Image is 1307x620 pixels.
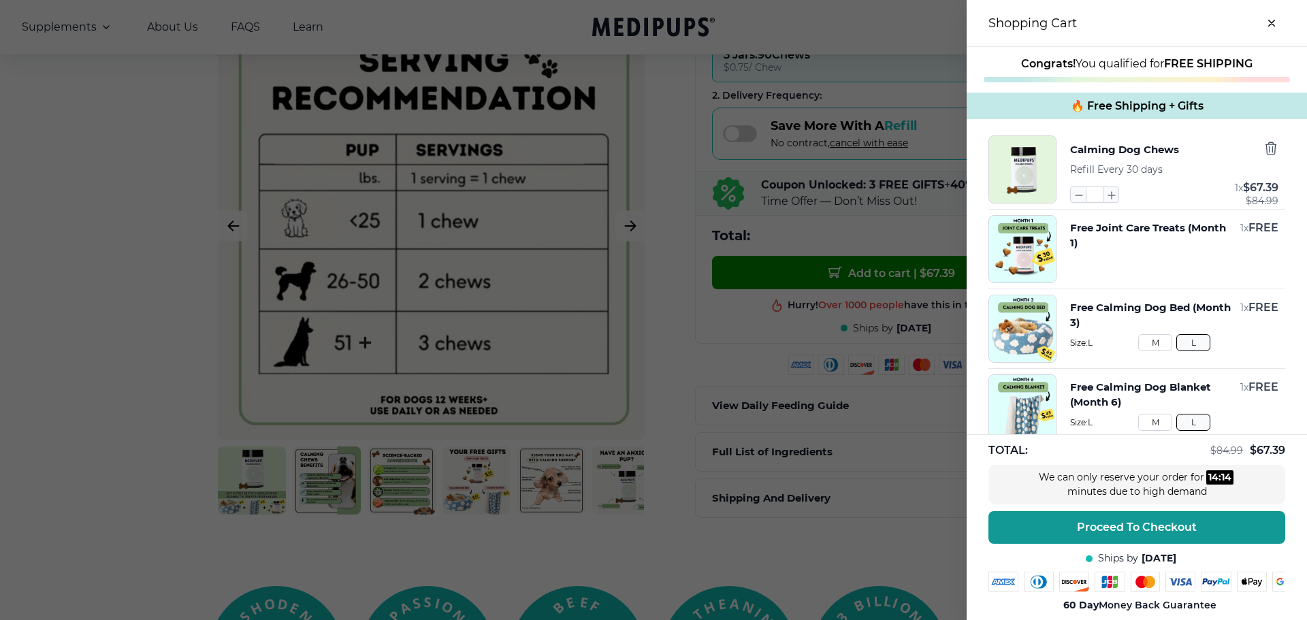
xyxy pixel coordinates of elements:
img: discover [1059,572,1089,592]
img: Free Joint Care Treats (Month 1) [989,216,1056,282]
span: Proceed To Checkout [1077,521,1197,534]
span: $ 67.39 [1250,444,1285,457]
span: Money Back Guarantee [1063,599,1216,612]
span: $ 84.99 [1210,444,1243,457]
img: google [1272,572,1303,592]
button: Proceed To Checkout [988,511,1285,544]
div: 14 [1208,470,1219,485]
span: Size: L [1070,417,1278,427]
span: $ 84.99 [1246,195,1278,206]
span: Size: L [1070,338,1278,348]
strong: FREE SHIPPING [1164,57,1253,70]
img: diners-club [1024,572,1054,592]
strong: Congrats! [1021,57,1076,70]
img: mastercard [1131,572,1161,592]
span: [DATE] [1142,552,1176,565]
button: close-cart [1258,10,1285,37]
div: : [1206,470,1233,485]
span: 1 x [1235,182,1243,194]
span: 🔥 Free Shipping + Gifts [1071,99,1204,112]
span: Refill Every 30 days [1070,163,1163,176]
span: $ 67.39 [1243,181,1278,194]
img: paypal [1201,572,1231,592]
div: We can only reserve your order for minutes due to high demand [1035,470,1239,499]
span: 1 x [1240,301,1248,314]
span: TOTAL: [988,443,1028,458]
button: M [1138,334,1172,351]
span: FREE [1248,301,1278,314]
img: apple [1237,572,1267,592]
img: jcb [1095,572,1125,592]
span: You qualified for [1021,57,1253,70]
img: Free Calming Dog Blanket (Month 6) [989,375,1056,442]
img: visa [1165,572,1195,592]
img: Free Calming Dog Bed (Month 3) [989,295,1056,362]
button: Free Calming Dog Bed (Month 3) [1070,300,1233,330]
strong: 60 Day [1063,599,1099,611]
button: M [1138,414,1172,431]
img: Calming Dog Chews [989,136,1056,203]
span: FREE [1248,380,1278,393]
img: amex [988,572,1018,592]
h3: Shopping Cart [988,16,1077,31]
button: Free Calming Dog Blanket (Month 6) [1070,380,1233,410]
button: Calming Dog Chews [1070,141,1179,159]
span: 1 x [1240,381,1248,393]
div: 14 [1221,470,1231,485]
span: 1 x [1240,222,1248,234]
button: L [1176,414,1210,431]
button: L [1176,334,1210,351]
span: FREE [1248,221,1278,234]
button: Free Joint Care Treats (Month 1) [1070,221,1233,250]
span: Ships by [1098,552,1138,565]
